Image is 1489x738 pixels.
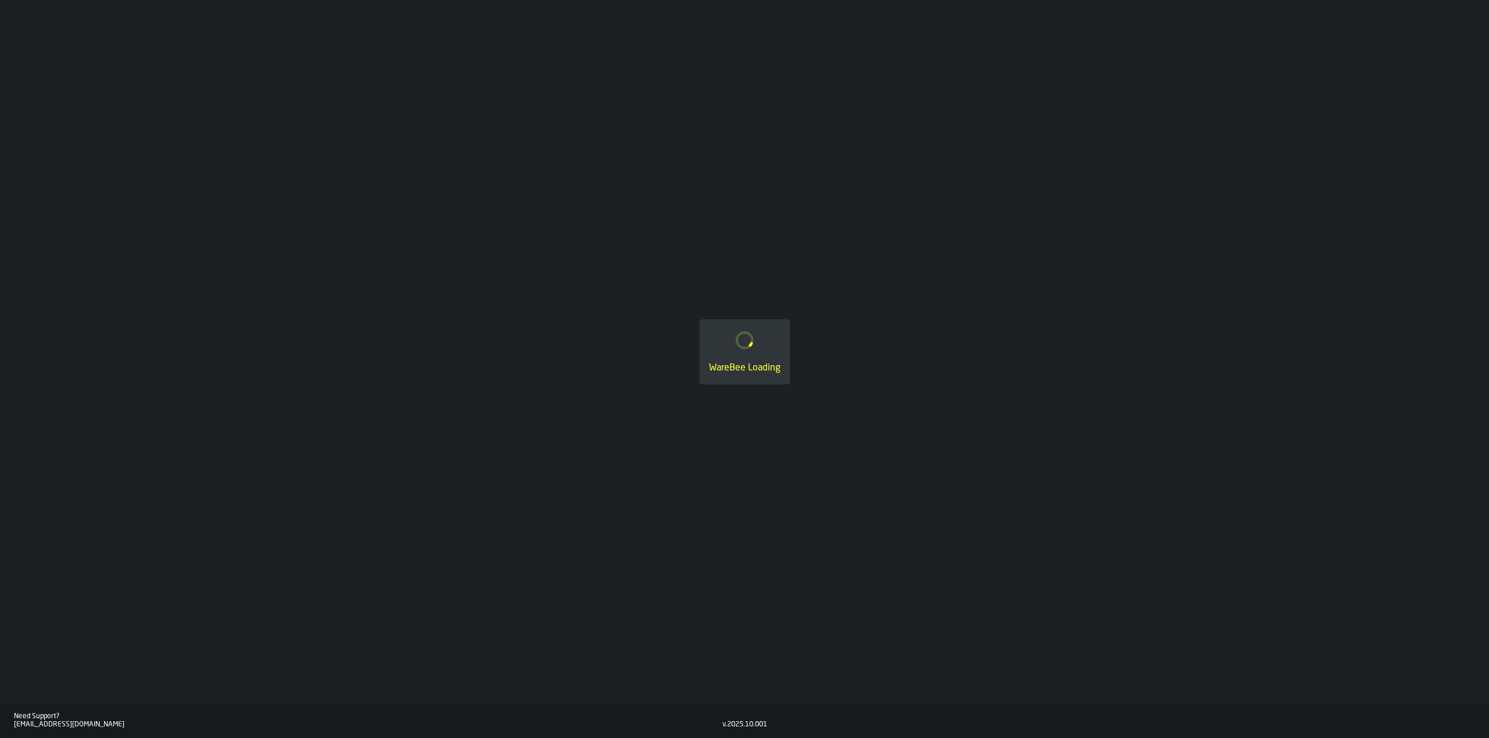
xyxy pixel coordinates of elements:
[709,361,781,375] div: WareBee Loading
[14,712,722,721] div: Need Support?
[14,712,722,729] a: Need Support?[EMAIL_ADDRESS][DOMAIN_NAME]
[722,721,727,729] div: v.
[14,721,722,729] div: [EMAIL_ADDRESS][DOMAIN_NAME]
[727,721,767,729] div: 2025.10.001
